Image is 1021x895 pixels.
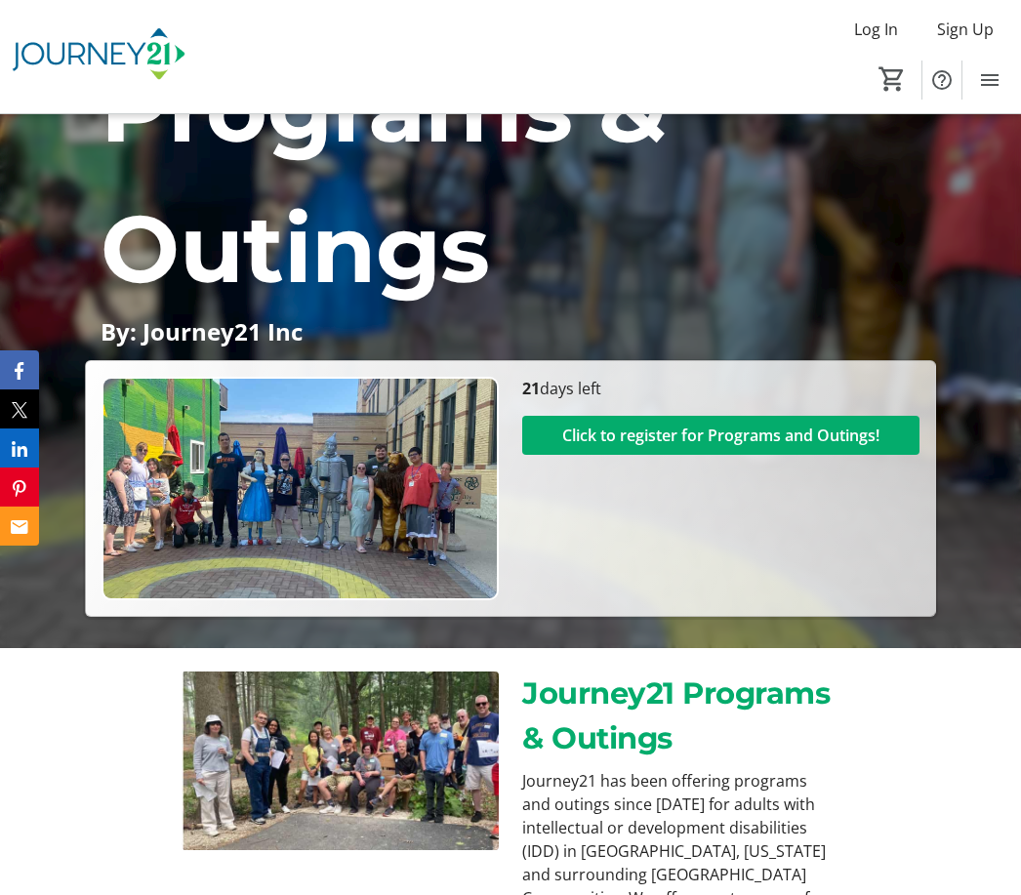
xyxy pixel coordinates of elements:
p: Journey21 Programs & Outings [522,671,839,761]
button: Menu [970,61,1009,100]
span: Log In [854,18,898,41]
img: Journey21's Logo [12,8,185,105]
button: Log In [838,14,914,45]
button: Sign Up [921,14,1009,45]
img: Campaign CTA Media Photo [102,377,499,600]
p: days left [522,377,919,400]
button: Help [922,61,961,100]
span: Sign Up [937,18,994,41]
span: 21 [522,378,540,399]
button: Cart [875,61,910,97]
span: Click to register for Programs and Outings! [562,424,879,447]
button: Click to register for Programs and Outings! [522,416,919,455]
img: undefined [182,671,499,850]
p: By: Journey21 Inc [101,319,920,345]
